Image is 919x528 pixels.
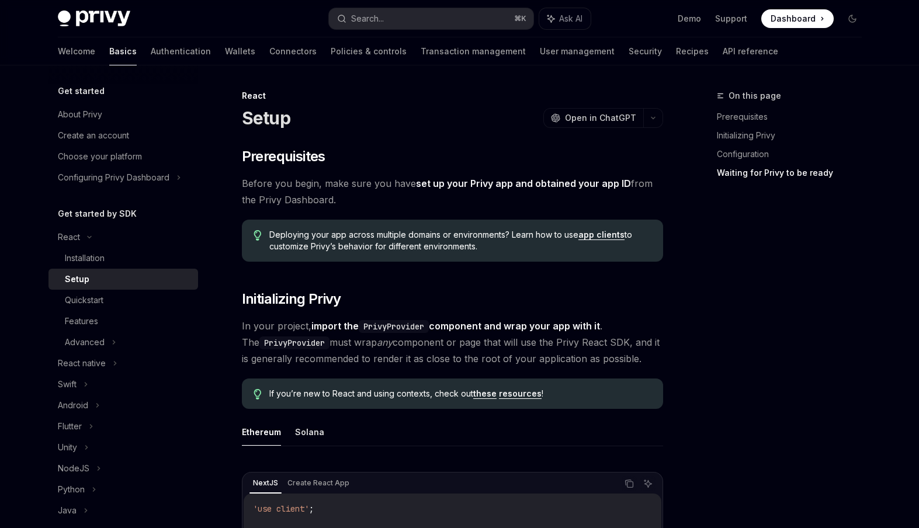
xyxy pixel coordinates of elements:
div: Android [58,398,88,412]
a: Setup [48,269,198,290]
svg: Tip [254,389,262,400]
a: Demo [678,13,701,25]
span: Dashboard [771,13,816,25]
div: NodeJS [58,461,89,475]
button: Open in ChatGPT [543,108,643,128]
span: If you’re new to React and using contexts, check out ! [269,388,651,400]
span: Prerequisites [242,147,325,166]
a: Wallets [225,37,255,65]
h5: Get started [58,84,105,98]
a: Basics [109,37,137,65]
span: In your project, . The must wrap component or page that will use the Privy React SDK, and it is g... [242,318,663,367]
div: Installation [65,251,105,265]
a: Recipes [676,37,709,65]
span: Initializing Privy [242,290,341,308]
div: NextJS [249,476,282,490]
button: Ask AI [640,476,656,491]
button: Solana [295,418,324,446]
img: dark logo [58,11,130,27]
button: Copy the contents from the code block [622,476,637,491]
span: Ask AI [559,13,582,25]
div: Unity [58,440,77,454]
a: resources [499,388,542,399]
button: Ask AI [539,8,591,29]
code: PrivyProvider [359,320,429,333]
div: Quickstart [65,293,103,307]
span: ⌘ K [514,14,526,23]
div: Swift [58,377,77,391]
button: Toggle dark mode [843,9,862,28]
a: Authentication [151,37,211,65]
em: any [377,336,393,348]
a: Choose your platform [48,146,198,167]
div: Flutter [58,419,82,433]
span: On this page [729,89,781,103]
a: Configuration [717,145,871,164]
a: Connectors [269,37,317,65]
span: ; [309,503,314,514]
a: API reference [723,37,778,65]
span: Open in ChatGPT [565,112,636,124]
a: Security [629,37,662,65]
a: Waiting for Privy to be ready [717,164,871,182]
h5: Get started by SDK [58,207,137,221]
button: Search...⌘K [329,8,533,29]
a: Dashboard [761,9,834,28]
div: Python [58,482,85,496]
a: Support [715,13,747,25]
a: these [473,388,497,399]
a: Transaction management [421,37,526,65]
a: Prerequisites [717,107,871,126]
div: Choose your platform [58,150,142,164]
a: Create an account [48,125,198,146]
div: Features [65,314,98,328]
div: Search... [351,12,384,26]
svg: Tip [254,230,262,241]
div: React [58,230,80,244]
span: Before you begin, make sure you have from the Privy Dashboard. [242,175,663,208]
div: React [242,90,663,102]
a: Initializing Privy [717,126,871,145]
h1: Setup [242,107,290,128]
span: 'use client' [253,503,309,514]
div: Create an account [58,128,129,143]
a: set up your Privy app and obtained your app ID [416,178,631,190]
strong: import the component and wrap your app with it [311,320,600,332]
a: Welcome [58,37,95,65]
a: Features [48,311,198,332]
div: Setup [65,272,89,286]
div: Java [58,503,77,517]
a: User management [540,37,615,65]
div: Create React App [284,476,353,490]
button: Ethereum [242,418,281,446]
a: Quickstart [48,290,198,311]
div: About Privy [58,107,102,121]
code: PrivyProvider [259,336,330,349]
div: Configuring Privy Dashboard [58,171,169,185]
div: Advanced [65,335,105,349]
a: About Privy [48,104,198,125]
a: Policies & controls [331,37,407,65]
div: React native [58,356,106,370]
span: Deploying your app across multiple domains or environments? Learn how to use to customize Privy’s... [269,229,651,252]
a: Installation [48,248,198,269]
a: app clients [578,230,625,240]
